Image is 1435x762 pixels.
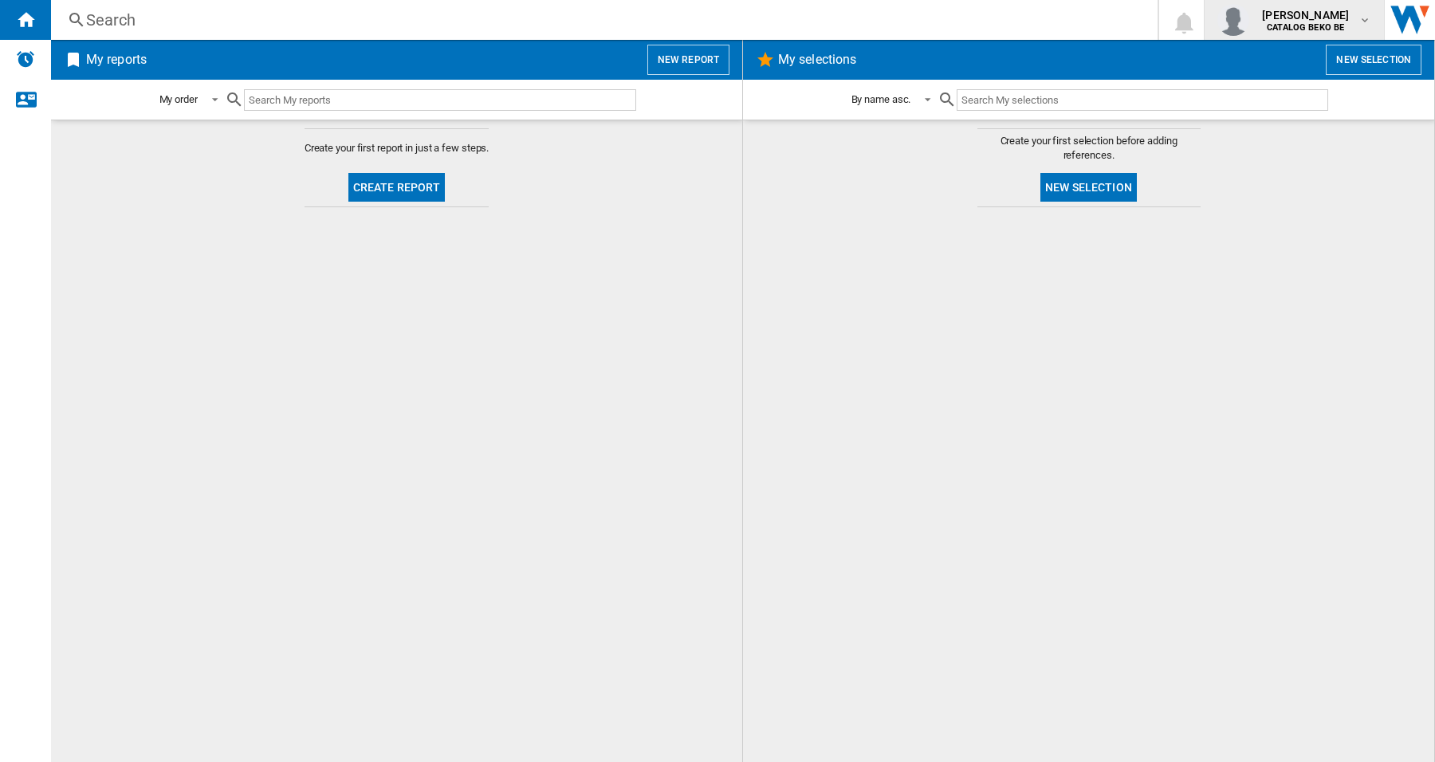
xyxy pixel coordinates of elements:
span: Create your first selection before adding references. [977,134,1201,163]
input: Search My reports [244,89,636,111]
div: By name asc. [851,93,911,105]
div: My order [159,93,198,105]
img: alerts-logo.svg [16,49,35,69]
span: [PERSON_NAME] [1262,7,1349,23]
div: Search [86,9,1116,31]
img: profile.jpg [1217,4,1249,36]
input: Search My selections [957,89,1327,111]
b: CATALOG BEKO BE [1267,22,1344,33]
h2: My selections [775,45,859,75]
button: New selection [1326,45,1421,75]
button: New selection [1040,173,1137,202]
span: Create your first report in just a few steps. [305,141,489,155]
h2: My reports [83,45,150,75]
button: New report [647,45,729,75]
button: Create report [348,173,446,202]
